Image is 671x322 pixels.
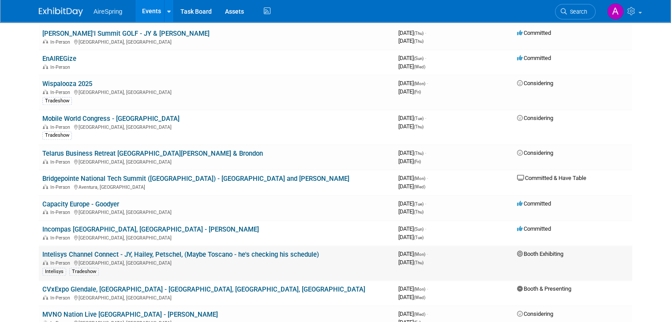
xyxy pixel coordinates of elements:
[43,295,48,300] img: In-Person Event
[42,131,72,139] div: Tradeshow
[517,175,586,181] span: Committed & Have Table
[398,208,424,215] span: [DATE]
[50,39,73,45] span: In-Person
[517,30,551,36] span: Committed
[42,200,119,208] a: Capacity Europe - Goodyer
[50,124,73,130] span: In-Person
[427,251,428,257] span: -
[43,39,48,44] img: In-Person Event
[39,7,83,16] img: ExhibitDay
[517,285,571,292] span: Booth & Presenting
[425,55,426,61] span: -
[414,90,421,94] span: (Fri)
[414,64,425,69] span: (Wed)
[50,235,73,241] span: In-Person
[43,64,48,69] img: In-Person Event
[427,285,428,292] span: -
[398,183,425,190] span: [DATE]
[414,184,425,189] span: (Wed)
[42,55,76,63] a: EnAIREGize
[414,252,425,257] span: (Mon)
[42,268,66,276] div: Intelisys
[398,225,426,232] span: [DATE]
[398,158,421,165] span: [DATE]
[43,124,48,129] img: In-Person Event
[414,31,424,36] span: (Thu)
[398,80,428,86] span: [DATE]
[42,158,391,165] div: [GEOGRAPHIC_DATA], [GEOGRAPHIC_DATA]
[414,81,425,86] span: (Mon)
[42,285,365,293] a: CVxExpo Glendale, [GEOGRAPHIC_DATA] - [GEOGRAPHIC_DATA], [GEOGRAPHIC_DATA], [GEOGRAPHIC_DATA]
[42,30,210,37] a: [PERSON_NAME]'l Summit GOLF - JY & [PERSON_NAME]
[398,234,424,240] span: [DATE]
[414,235,424,240] span: (Tue)
[94,8,122,15] span: AireSpring
[425,30,426,36] span: -
[398,311,428,317] span: [DATE]
[414,116,424,121] span: (Tue)
[50,90,73,95] span: In-Person
[414,295,425,300] span: (Wed)
[414,202,424,206] span: (Tue)
[517,200,551,207] span: Committed
[42,80,92,88] a: Wispalooza 2025
[50,184,73,190] span: In-Person
[398,30,426,36] span: [DATE]
[414,176,425,181] span: (Mon)
[427,311,428,317] span: -
[425,225,426,232] span: -
[607,3,624,20] img: Angie Handal
[398,123,424,130] span: [DATE]
[517,251,563,257] span: Booth Exhibiting
[42,311,218,318] a: MVNO Nation Live [GEOGRAPHIC_DATA] - [PERSON_NAME]
[43,260,48,265] img: In-Person Event
[517,311,553,317] span: Considering
[425,150,426,156] span: -
[42,251,319,258] a: Intelisys Channel Connect - JY, Hailey, Petschel, (Maybe Toscano - he's checking his schedule)
[42,259,391,266] div: [GEOGRAPHIC_DATA], [GEOGRAPHIC_DATA]
[42,150,263,157] a: Telarus Business Retreat [GEOGRAPHIC_DATA][PERSON_NAME] & Brondon
[42,123,391,130] div: [GEOGRAPHIC_DATA], [GEOGRAPHIC_DATA]
[517,115,553,121] span: Considering
[42,97,72,105] div: Tradeshow
[43,184,48,189] img: In-Person Event
[414,39,424,44] span: (Thu)
[43,210,48,214] img: In-Person Event
[398,294,425,300] span: [DATE]
[50,260,73,266] span: In-Person
[42,175,349,183] a: Bridgepointe National Tech Summit ([GEOGRAPHIC_DATA]) - [GEOGRAPHIC_DATA] and [PERSON_NAME]
[42,208,391,215] div: [GEOGRAPHIC_DATA], [GEOGRAPHIC_DATA]
[414,227,424,232] span: (Sun)
[42,183,391,190] div: Aventura, [GEOGRAPHIC_DATA]
[517,80,553,86] span: Considering
[42,38,391,45] div: [GEOGRAPHIC_DATA], [GEOGRAPHIC_DATA]
[414,287,425,292] span: (Mon)
[555,4,596,19] a: Search
[42,294,391,301] div: [GEOGRAPHIC_DATA], [GEOGRAPHIC_DATA]
[414,151,424,156] span: (Thu)
[414,260,424,265] span: (Thu)
[517,150,553,156] span: Considering
[398,63,425,70] span: [DATE]
[398,37,424,44] span: [DATE]
[43,159,48,164] img: In-Person Event
[425,200,426,207] span: -
[427,175,428,181] span: -
[414,56,424,61] span: (Sun)
[398,259,424,266] span: [DATE]
[69,268,99,276] div: Tradeshow
[517,225,551,232] span: Committed
[43,90,48,94] img: In-Person Event
[398,200,426,207] span: [DATE]
[42,234,391,241] div: [GEOGRAPHIC_DATA], [GEOGRAPHIC_DATA]
[42,115,180,123] a: Mobile World Congress - [GEOGRAPHIC_DATA]
[50,295,73,301] span: In-Person
[50,64,73,70] span: In-Person
[50,159,73,165] span: In-Person
[425,115,426,121] span: -
[43,235,48,240] img: In-Person Event
[414,159,421,164] span: (Fri)
[414,210,424,214] span: (Thu)
[398,175,428,181] span: [DATE]
[398,115,426,121] span: [DATE]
